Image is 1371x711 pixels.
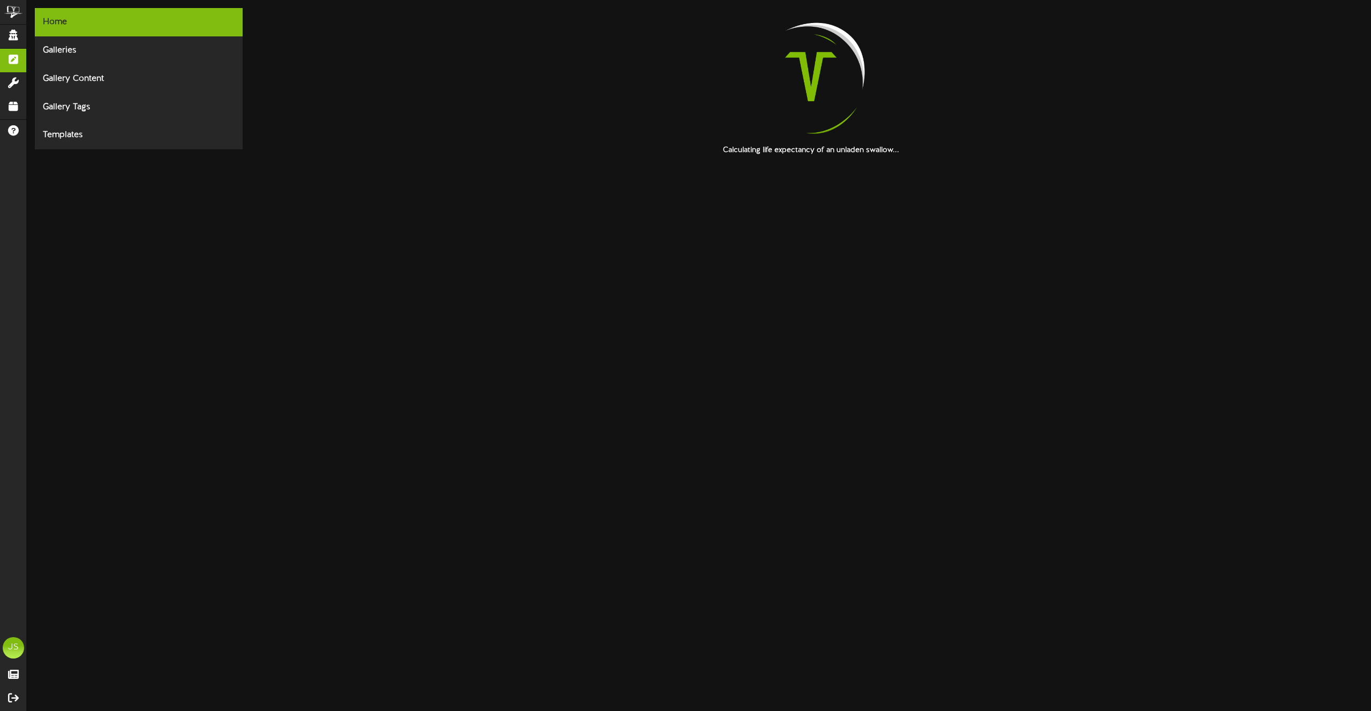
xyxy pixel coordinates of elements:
[742,8,879,145] img: loading-spinner-2.png
[35,121,243,149] div: Templates
[35,8,243,36] div: Home
[723,146,899,154] strong: Calculating life expectancy of an unladen swallow...
[35,93,243,122] div: Gallery Tags
[35,36,243,65] div: Galleries
[3,637,24,659] div: JS
[35,65,243,93] div: Gallery Content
